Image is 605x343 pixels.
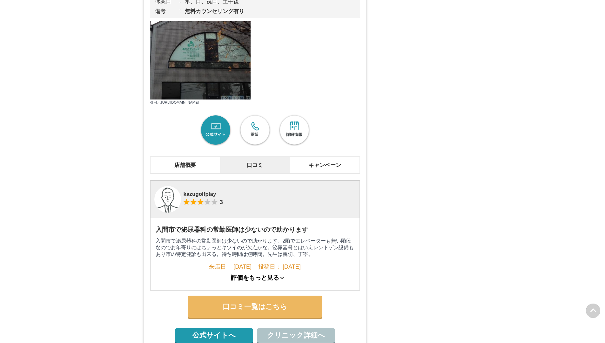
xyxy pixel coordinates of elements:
img: 10000000000000055914_0000002789_1.jpg [150,21,251,99]
b: 無料カウンセリング有り [185,8,244,14]
p: 入間市で泌尿器科の常勤医師は少ないので助かります。2階でエレベーターも無い階段なのでお年寄りにはちょっとキツイのが欠点かな。泌尿器科とはいえレントゲン設備もあり市の特定健診も出来る。待ち時間は短... [156,238,354,258]
dd: [DATE] [233,264,252,270]
dd: [DATE] [283,264,301,270]
li: 口コミ [220,157,290,174]
a: [URL][DOMAIN_NAME] [161,100,199,104]
dt: 投稿日： [258,263,281,271]
dt: 備考 [155,8,185,15]
a: 公式サイト [199,114,232,147]
p: 引用元: [150,100,360,105]
a: 電話 [239,114,272,147]
span: 3 [220,199,223,206]
li: キャンペーン [290,157,360,174]
a: クリニック詳細へ [257,328,335,343]
dt: kazugolfplay [184,191,223,197]
li: 店舗概要 [150,157,220,174]
a: 公式サイトへ [175,328,253,343]
button: 評価をもっと見る [231,274,279,282]
a: 詳細情報 [278,114,311,147]
img: PAGE UP [586,304,600,318]
h4: 入間市で泌尿器科の常勤医師は少ないので助かります [156,225,354,234]
dt: 来店日： [209,263,232,271]
a: 口コミ一覧はこちら [188,296,322,318]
